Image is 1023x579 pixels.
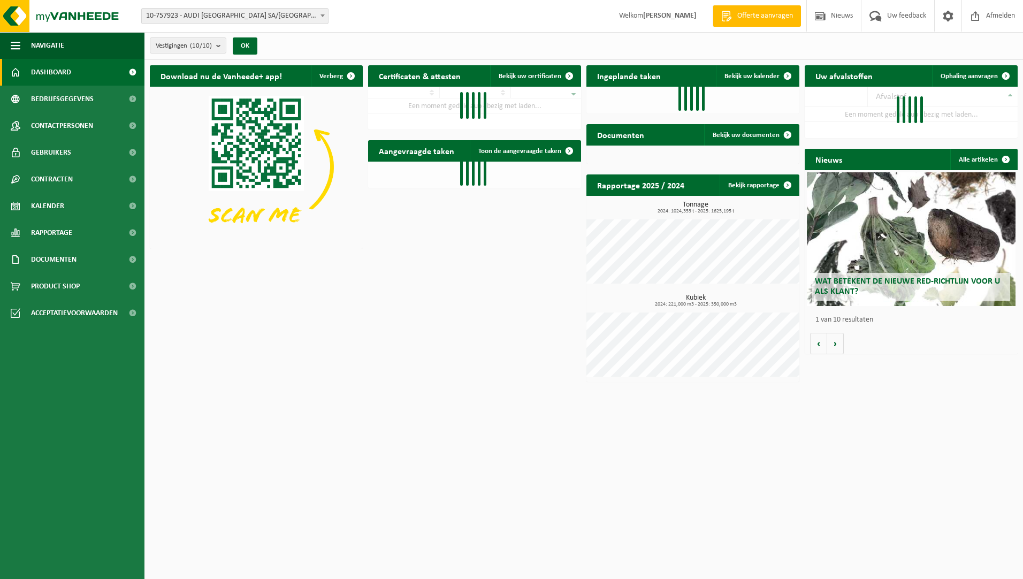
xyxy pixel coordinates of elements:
span: Verberg [319,73,343,80]
a: Toon de aangevraagde taken [470,140,580,162]
span: 10-757923 - AUDI BRUSSELS SA/NV - VORST [142,9,328,24]
span: Bekijk uw kalender [724,73,780,80]
p: 1 van 10 resultaten [815,316,1012,324]
span: 10-757923 - AUDI BRUSSELS SA/NV - VORST [141,8,329,24]
a: Wat betekent de nieuwe RED-richtlijn voor u als klant? [807,172,1016,306]
span: Contracten [31,166,73,193]
span: Rapportage [31,219,72,246]
button: Verberg [311,65,362,87]
span: 2024: 1024,353 t - 2025: 1625,195 t [592,209,799,214]
span: Product Shop [31,273,80,300]
span: Contactpersonen [31,112,93,139]
h2: Uw afvalstoffen [805,65,883,86]
span: Dashboard [31,59,71,86]
strong: [PERSON_NAME] [643,12,697,20]
a: Bekijk uw documenten [704,124,798,146]
span: Acceptatievoorwaarden [31,300,118,326]
h3: Tonnage [592,201,799,214]
h2: Aangevraagde taken [368,140,465,161]
h2: Ingeplande taken [586,65,671,86]
h3: Kubiek [592,294,799,307]
span: Kalender [31,193,64,219]
span: Vestigingen [156,38,212,54]
span: Bekijk uw certificaten [499,73,561,80]
a: Bekijk rapportage [720,174,798,196]
button: Vorige [810,333,827,354]
a: Bekijk uw certificaten [490,65,580,87]
a: Alle artikelen [950,149,1017,170]
span: Documenten [31,246,77,273]
h2: Documenten [586,124,655,145]
span: Gebruikers [31,139,71,166]
h2: Download nu de Vanheede+ app! [150,65,293,86]
img: Download de VHEPlus App [150,87,363,247]
a: Ophaling aanvragen [932,65,1017,87]
count: (10/10) [190,42,212,49]
h2: Nieuws [805,149,853,170]
a: Bekijk uw kalender [716,65,798,87]
a: Offerte aanvragen [713,5,801,27]
span: Navigatie [31,32,64,59]
span: Toon de aangevraagde taken [478,148,561,155]
button: OK [233,37,257,55]
button: Vestigingen(10/10) [150,37,226,54]
button: Volgende [827,333,844,354]
span: Ophaling aanvragen [941,73,998,80]
span: Wat betekent de nieuwe RED-richtlijn voor u als klant? [815,277,1000,296]
span: Offerte aanvragen [735,11,796,21]
span: Bedrijfsgegevens [31,86,94,112]
span: Bekijk uw documenten [713,132,780,139]
h2: Certificaten & attesten [368,65,471,86]
h2: Rapportage 2025 / 2024 [586,174,695,195]
span: 2024: 221,000 m3 - 2025: 350,000 m3 [592,302,799,307]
